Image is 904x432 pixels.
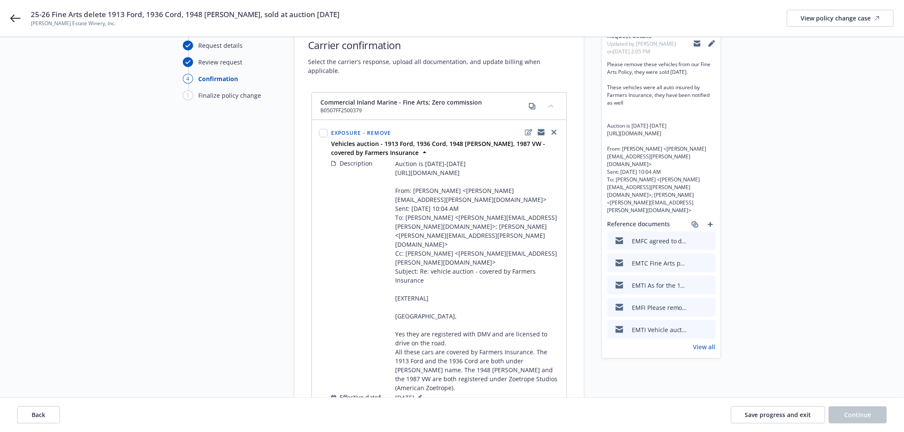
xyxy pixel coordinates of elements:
div: EMFC agreed to delete these vehicles from [DATE] with a pro-rata return of premium. [632,236,687,245]
span: Updated by [PERSON_NAME] on [DATE] 2:05 PM [607,40,693,55]
span: 25-26 Fine Arts delete 1913 Ford, 1936 Cord, 1948 [PERSON_NAME], sold at auction [DATE] [31,9,340,20]
span: Save progress and exit [745,411,811,419]
a: copy [527,101,537,111]
button: preview file [704,303,712,312]
span: [PERSON_NAME] Estate Winery, Inc. [31,20,340,27]
div: EMTI As for the 1987 VW Vanagon Camper, it is not on the fine arts policy. It might be insured on... [632,281,687,290]
span: Reference documents [607,219,670,230]
span: Auction is [DATE]-[DATE] [URL][DOMAIN_NAME] From: [PERSON_NAME] <[PERSON_NAME][EMAIL_ADDRESS][PER... [395,159,559,392]
button: Continue [829,406,887,423]
button: preview file [704,236,712,245]
button: download file [691,236,698,245]
button: Save progress and exit [731,406,825,423]
div: 5 [183,90,193,100]
a: edit [523,127,534,137]
button: download file [691,325,698,334]
div: EMTI Vehicle auction - 1913 Ford and the 1936 Cord ; 1948 [PERSON_NAME] and the 1987 VW [632,325,687,334]
div: 4 [183,74,193,84]
div: View policy change case [801,10,880,26]
span: Description [340,159,373,168]
button: download file [691,281,698,290]
button: preview file [704,281,712,290]
span: B0507FF2500379 [320,107,482,114]
div: Finalize policy change [198,91,261,100]
span: Please remove these vehicles from our Fine Arts Policy, they were sold [DATE]. These vehicles wer... [607,61,716,214]
div: EMTC Fine Arts policy B0507FF2500379 - delete 3 vehicles - sold at auction [632,259,687,268]
a: View policy change case [787,10,894,27]
span: Commercial Inland Marine - Fine Arts; Zero commission [320,98,482,107]
span: Effective date* [340,393,382,402]
div: Confirmation [198,74,238,83]
a: View all [693,342,716,351]
strong: Vehicles auction - 1913 Ford, 1936 Cord, 1948 [PERSON_NAME], 1987 VW - covered by Farmers Insurance [331,140,545,157]
button: preview file [704,259,712,268]
span: [DATE] [395,392,425,403]
a: add [705,219,716,230]
h1: Carrier confirmation [308,38,570,52]
div: Review request [198,58,242,67]
span: Select the carrier’s response, upload all documentation, and update billing when applicable. [308,57,570,75]
div: Commercial Inland Marine - Fine Arts; Zero commissionB0507FF2500379copycollapse content [312,93,566,120]
div: EMFI Please remove these vehicles from our Fine Arts Policy, they were sold [DATE]. [632,303,687,312]
button: preview file [704,325,712,334]
a: copyLogging [536,127,546,137]
div: Request details [198,41,243,50]
button: collapse content [544,99,558,113]
a: close [549,127,559,137]
button: download file [691,303,698,312]
span: Back [32,411,45,419]
span: Exposure - Remove [331,129,391,137]
a: associate [690,219,700,230]
button: Back [17,406,60,423]
button: download file [691,259,698,268]
span: Continue [845,411,872,419]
